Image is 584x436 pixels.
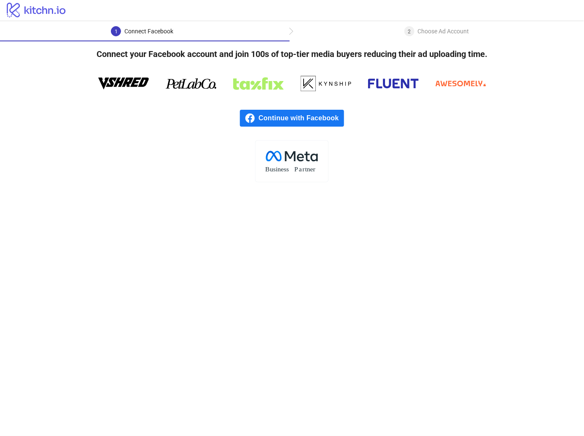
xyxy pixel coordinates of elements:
tspan: a [299,165,302,173]
span: 1 [115,29,118,35]
tspan: tner [305,165,316,173]
div: Choose Ad Account [418,26,469,36]
span: 2 [408,29,411,35]
tspan: usiness [270,165,289,173]
div: Connect Facebook [124,26,173,36]
a: Continue with Facebook [240,110,344,127]
tspan: B [265,165,269,173]
tspan: P [295,165,299,173]
span: Continue with Facebook [258,110,344,127]
h4: Connect your Facebook account and join 100s of top-tier media buyers reducing their ad uploading ... [83,41,501,67]
tspan: r [303,165,305,173]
